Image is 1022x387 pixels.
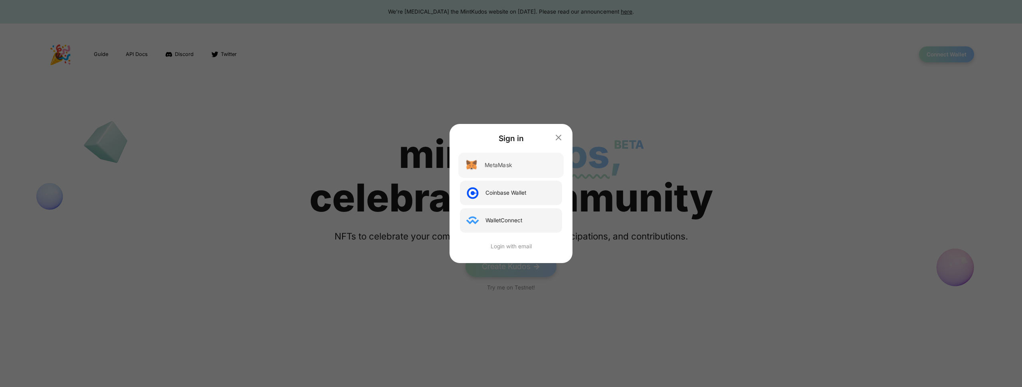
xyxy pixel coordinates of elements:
div: Sign in [460,133,562,144]
button: Login with email [460,242,562,250]
div: WalletConnect [485,216,522,224]
button: Coinbase Wallet [460,181,562,205]
button: MetaMask [458,153,564,178]
button: WalletConnect [460,208,562,233]
div: Coinbase Wallet [485,189,526,197]
div: MetaMask [485,161,512,170]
